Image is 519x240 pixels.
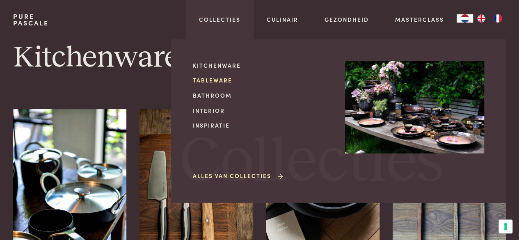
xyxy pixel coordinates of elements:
[13,13,49,26] a: PurePascale
[193,106,332,115] a: Interior
[193,76,332,85] a: Tableware
[199,15,240,24] a: Collecties
[395,15,444,24] a: Masterclass
[457,14,506,23] aside: Language selected: Nederlands
[193,61,332,70] a: Kitchenware
[457,14,473,23] div: Language
[473,14,506,23] ul: Language list
[345,61,484,154] img: Collecties
[180,131,443,194] span: Collecties
[473,14,489,23] a: EN
[267,15,298,24] a: Culinair
[193,121,332,130] a: Inspiratie
[325,15,369,24] a: Gezondheid
[457,14,473,23] a: NL
[13,39,506,76] h1: Kitchenware
[193,171,284,180] a: Alles van Collecties
[489,14,506,23] a: FR
[193,91,332,100] a: Bathroom
[498,219,512,233] button: Uw voorkeuren voor toestemming voor trackingtechnologieën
